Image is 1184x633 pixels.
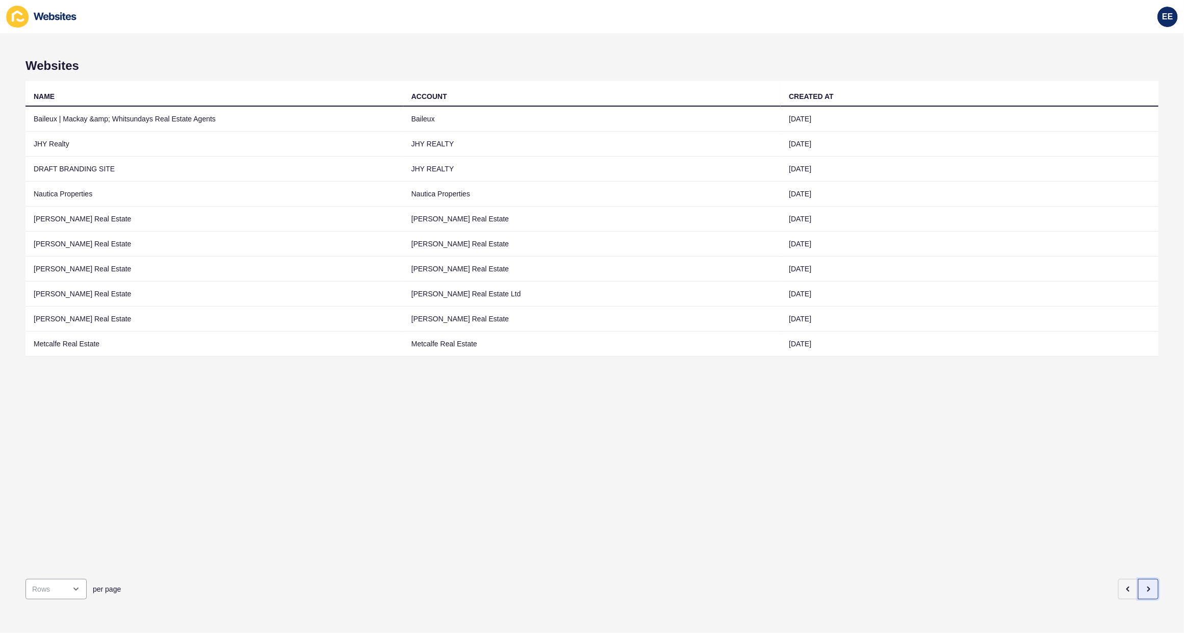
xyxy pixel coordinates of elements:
[25,232,403,257] td: [PERSON_NAME] Real Estate
[25,59,1159,73] h1: Websites
[781,132,1159,157] td: [DATE]
[403,232,781,257] td: [PERSON_NAME] Real Estate
[781,207,1159,232] td: [DATE]
[1162,12,1173,22] span: EE
[781,157,1159,182] td: [DATE]
[781,107,1159,132] td: [DATE]
[403,207,781,232] td: [PERSON_NAME] Real Estate
[403,257,781,282] td: [PERSON_NAME] Real Estate
[781,307,1159,332] td: [DATE]
[25,282,403,307] td: [PERSON_NAME] Real Estate
[403,307,781,332] td: [PERSON_NAME] Real Estate
[781,257,1159,282] td: [DATE]
[781,282,1159,307] td: [DATE]
[403,132,781,157] td: JHY REALTY
[781,182,1159,207] td: [DATE]
[25,107,403,132] td: Baileux | Mackay &amp; Whitsundays Real Estate Agents
[25,182,403,207] td: Nautica Properties
[781,232,1159,257] td: [DATE]
[403,107,781,132] td: Baileux
[34,91,55,102] div: NAME
[25,257,403,282] td: [PERSON_NAME] Real Estate
[403,182,781,207] td: Nautica Properties
[789,91,834,102] div: CREATED AT
[25,332,403,357] td: Metcalfe Real Estate
[25,132,403,157] td: JHY Realty
[25,307,403,332] td: [PERSON_NAME] Real Estate
[25,157,403,182] td: DRAFT BRANDING SITE
[403,282,781,307] td: [PERSON_NAME] Real Estate Ltd
[403,332,781,357] td: Metcalfe Real Estate
[25,207,403,232] td: [PERSON_NAME] Real Estate
[93,584,121,594] span: per page
[403,157,781,182] td: JHY REALTY
[25,579,87,599] div: open menu
[781,332,1159,357] td: [DATE]
[411,91,447,102] div: ACCOUNT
